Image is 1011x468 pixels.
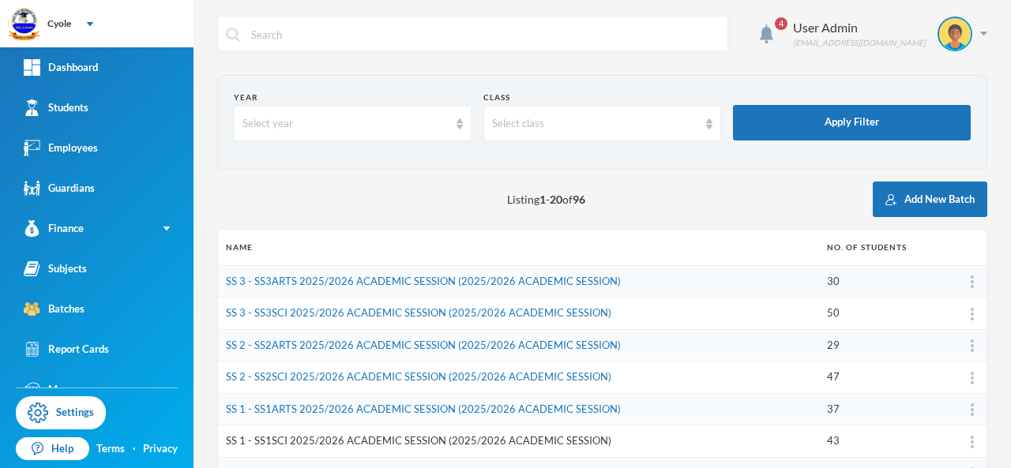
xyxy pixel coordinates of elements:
a: SS 2 - SS2SCI 2025/2026 ACADEMIC SESSION (2025/2026 ACADEMIC SESSION) [226,370,611,383]
div: User Admin [793,18,926,37]
a: Terms [96,441,125,457]
a: Settings [16,396,106,429]
img: ... [971,436,974,448]
th: No. of students [819,230,959,265]
div: Guardians [24,180,95,197]
img: ... [971,308,974,320]
div: Messages [24,381,94,398]
input: Search [250,17,720,52]
b: 1 [539,193,546,206]
td: 29 [819,329,959,361]
button: Add New Batch [873,182,987,217]
div: Batches [24,301,85,317]
div: Finance [24,220,84,237]
a: SS 3 - SS3SCI 2025/2026 ACADEMIC SESSION (2025/2026 ACADEMIC SESSION) [226,306,611,319]
img: ... [971,339,974,352]
div: Students [24,99,88,116]
div: Employees [24,140,98,156]
div: [EMAIL_ADDRESS][DOMAIN_NAME] [793,37,926,49]
b: 96 [573,193,585,206]
img: ... [971,372,974,384]
div: Cyole [47,17,71,31]
div: Year [234,92,472,103]
div: Select year [242,116,449,132]
img: search [226,28,240,42]
b: 20 [550,193,562,206]
img: ... [971,275,974,288]
img: STUDENT [939,18,971,50]
a: SS 3 - SS3ARTS 2025/2026 ACADEMIC SESSION (2025/2026 ACADEMIC SESSION) [226,275,621,287]
a: Help [16,437,89,461]
td: 43 [819,425,959,458]
button: Apply Filter [733,105,971,140]
img: ... [971,403,974,416]
td: 37 [819,393,959,425]
td: 30 [819,265,959,298]
th: Name [218,230,819,265]
div: Dashboard [24,59,98,76]
a: Privacy [143,441,178,457]
a: SS 1 - SS1SCI 2025/2026 ACADEMIC SESSION (2025/2026 ACADEMIC SESSION) [226,434,611,447]
td: 50 [819,298,959,330]
a: SS 2 - SS2ARTS 2025/2026 ACADEMIC SESSION (2025/2026 ACADEMIC SESSION) [226,339,621,351]
div: Class [483,92,721,103]
div: Report Cards [24,341,109,358]
img: logo [9,9,40,40]
div: Select class [492,116,698,132]
span: 4 [775,17,787,30]
div: Subjects [24,260,87,277]
div: · [133,441,136,457]
a: SS 1 - SS1ARTS 2025/2026 ACADEMIC SESSION (2025/2026 ACADEMIC SESSION) [226,402,621,415]
td: 47 [819,361,959,394]
span: Listing - of [507,191,585,208]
